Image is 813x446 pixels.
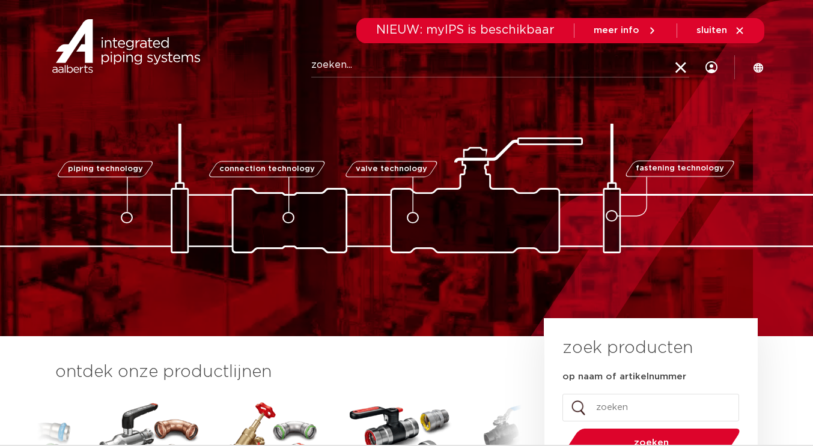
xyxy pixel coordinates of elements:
[311,53,689,77] input: zoeken...
[636,165,724,173] span: fastening technology
[562,371,686,383] label: op naam of artikelnummer
[219,165,314,173] span: connection technology
[68,165,143,173] span: piping technology
[55,360,504,384] h3: ontdek onze productlijnen
[696,25,745,36] a: sluiten
[356,165,427,173] span: valve technology
[594,26,639,35] span: meer info
[696,26,727,35] span: sluiten
[594,25,657,36] a: meer info
[562,394,739,421] input: zoeken
[562,336,693,360] h3: zoek producten
[376,24,555,36] span: NIEUW: myIPS is beschikbaar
